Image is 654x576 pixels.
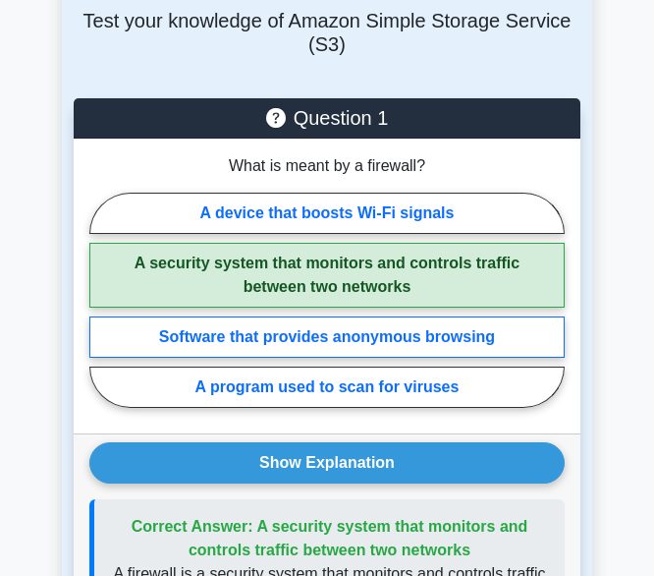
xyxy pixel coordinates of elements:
[132,518,528,558] span: Correct Answer: A security system that monitors and controls traffic between two networks
[89,106,565,130] h5: Question 1
[74,9,580,56] p: Test your knowledge of Amazon Simple Storage Service (S3)
[89,367,565,408] label: A program used to scan for viruses
[89,193,565,234] label: A device that boosts Wi-Fi signals
[89,243,565,308] label: A security system that monitors and controls traffic between two networks
[89,317,565,358] label: Software that provides anonymous browsing
[89,154,565,178] p: What is meant by a firewall?
[89,442,565,484] button: Show Explanation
